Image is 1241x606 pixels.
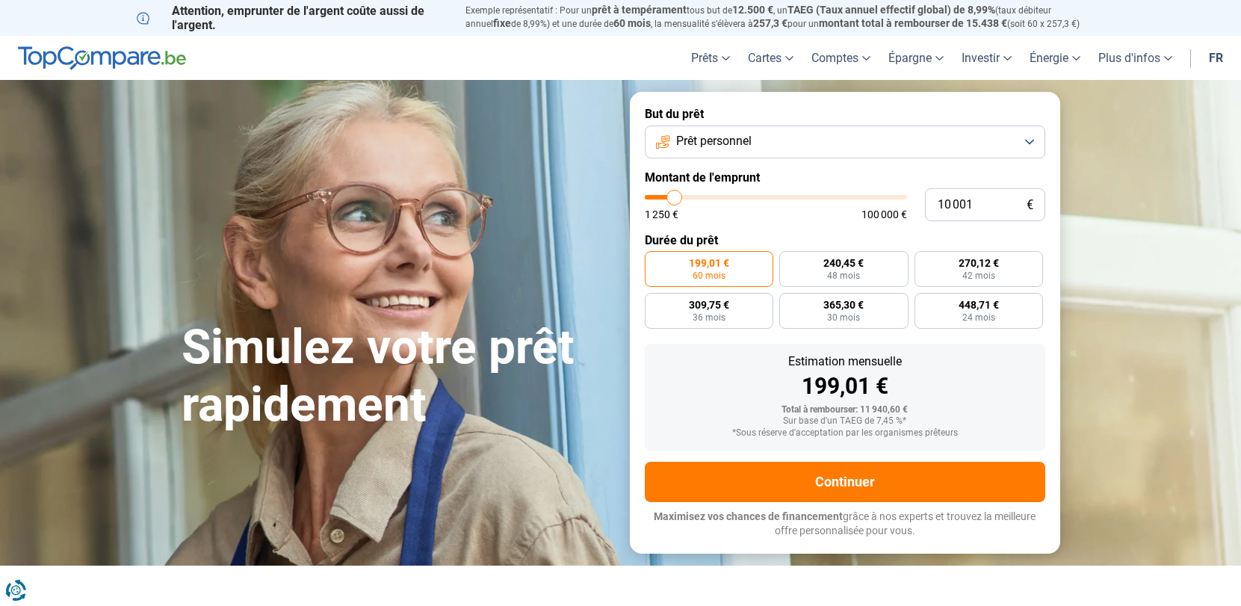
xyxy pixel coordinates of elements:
span: 48 mois [827,271,860,280]
p: Exemple représentatif : Pour un tous but de , un (taux débiteur annuel de 8,99%) et une durée de ... [465,4,1105,31]
a: Épargne [879,36,953,80]
label: But du prêt [645,107,1045,121]
span: 24 mois [962,313,995,322]
span: prêt à tempérament [592,4,687,16]
a: Cartes [739,36,802,80]
span: 199,01 € [689,258,729,268]
img: TopCompare [18,46,186,70]
a: Plus d'infos [1089,36,1181,80]
span: 60 mois [613,17,651,29]
span: 365,30 € [823,300,864,310]
button: Prêt personnel [645,126,1045,158]
a: Comptes [802,36,879,80]
span: 448,71 € [959,300,999,310]
span: 270,12 € [959,258,999,268]
div: 199,01 € [657,375,1033,398]
button: Continuer [645,462,1045,502]
span: Maximisez vos chances de financement [654,510,843,522]
span: 36 mois [693,313,725,322]
span: € [1027,199,1033,211]
div: Total à rembourser: 11 940,60 € [657,405,1033,415]
h1: Simulez votre prêt rapidement [182,319,612,434]
span: 12.500 € [732,4,773,16]
a: Prêts [682,36,739,80]
span: 1 250 € [645,209,678,220]
a: fr [1200,36,1232,80]
p: grâce à nos experts et trouvez la meilleure offre personnalisée pour vous. [645,510,1045,539]
span: 309,75 € [689,300,729,310]
span: 240,45 € [823,258,864,268]
div: *Sous réserve d'acceptation par les organismes prêteurs [657,428,1033,439]
span: montant total à rembourser de 15.438 € [819,17,1007,29]
div: Sur base d'un TAEG de 7,45 %* [657,416,1033,427]
span: TAEG (Taux annuel effectif global) de 8,99% [787,4,995,16]
a: Investir [953,36,1021,80]
span: 100 000 € [861,209,907,220]
span: 257,3 € [753,17,787,29]
span: 42 mois [962,271,995,280]
span: Prêt personnel [676,133,752,149]
div: Estimation mensuelle [657,356,1033,368]
span: 60 mois [693,271,725,280]
span: fixe [493,17,511,29]
span: 30 mois [827,313,860,322]
label: Durée du prêt [645,233,1045,247]
a: Énergie [1021,36,1089,80]
label: Montant de l'emprunt [645,170,1045,185]
p: Attention, emprunter de l'argent coûte aussi de l'argent. [137,4,448,32]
